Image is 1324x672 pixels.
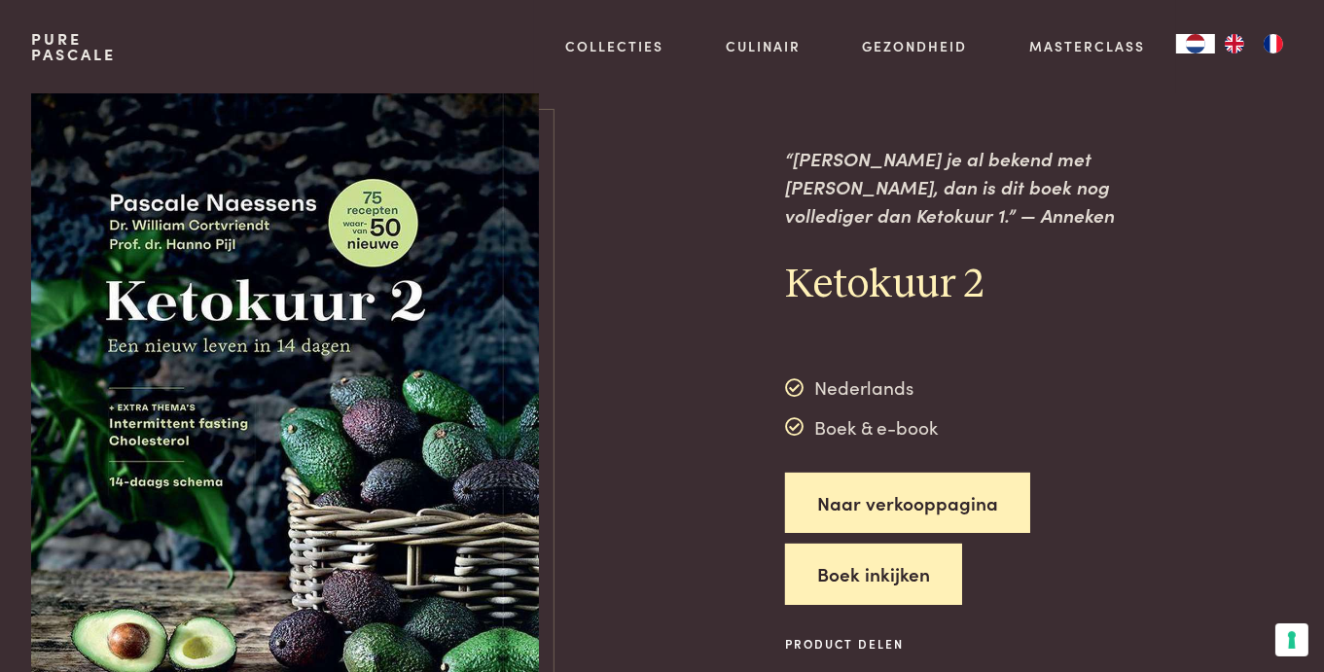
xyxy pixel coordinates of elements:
p: “[PERSON_NAME] je al bekend met [PERSON_NAME], dan is dit boek nog vollediger dan Ketokuur 1.” — ... [785,145,1185,229]
button: Uw voorkeuren voor toestemming voor trackingtechnologieën [1275,623,1308,656]
a: Culinair [726,36,801,56]
ul: Language list [1215,34,1293,53]
a: EN [1215,34,1254,53]
a: Collecties [565,36,663,56]
span: Product delen [785,635,925,653]
a: Naar verkooppagina [785,473,1030,534]
div: Language [1176,34,1215,53]
a: Masterclass [1029,36,1145,56]
button: Boek inkijken [785,544,962,605]
div: Boek & e-book [785,412,938,442]
a: NL [1176,34,1215,53]
div: Nederlands [785,373,938,403]
a: Gezondheid [863,36,968,56]
a: FR [1254,34,1293,53]
h2: Ketokuur 2 [785,260,1185,311]
aside: Language selected: Nederlands [1176,34,1293,53]
a: PurePascale [31,31,116,62]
